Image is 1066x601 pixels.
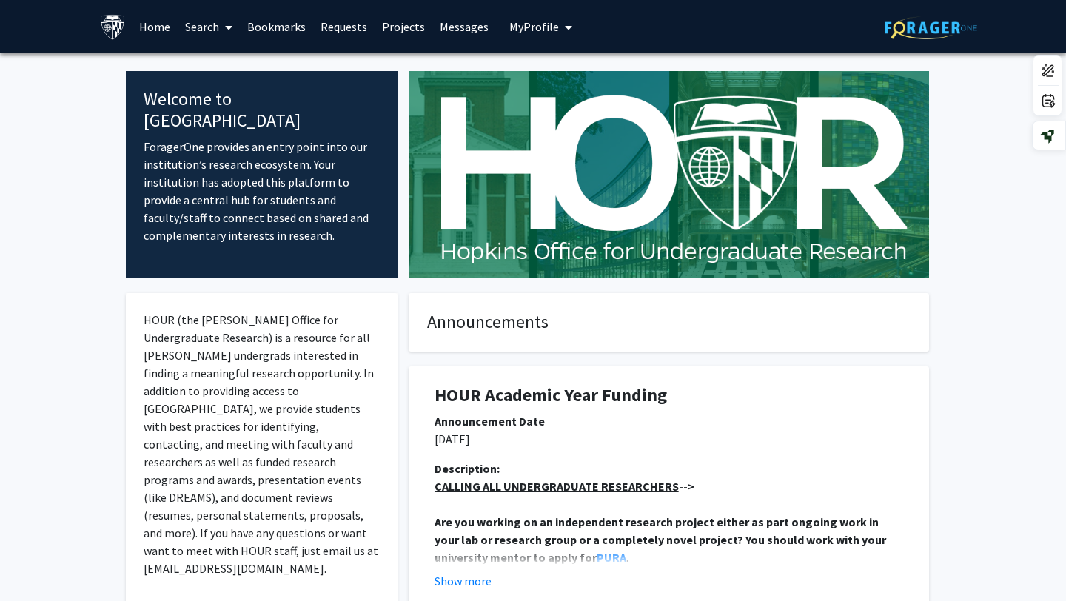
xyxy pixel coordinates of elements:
[178,1,240,53] a: Search
[432,1,496,53] a: Messages
[435,479,679,494] u: CALLING ALL UNDERGRADUATE RESEARCHERS
[435,460,903,477] div: Description:
[435,430,903,448] p: [DATE]
[144,89,380,132] h4: Welcome to [GEOGRAPHIC_DATA]
[597,550,626,565] a: PURA
[409,71,929,278] img: Cover Image
[240,1,313,53] a: Bookmarks
[435,479,694,494] strong: -->
[100,14,126,40] img: Johns Hopkins University Logo
[435,412,903,430] div: Announcement Date
[313,1,375,53] a: Requests
[11,534,63,590] iframe: Chat
[435,572,492,590] button: Show more
[435,514,888,565] strong: Are you working on an independent research project either as part ongoing work in your lab or res...
[144,138,380,244] p: ForagerOne provides an entry point into our institution’s research ecosystem. Your institution ha...
[375,1,432,53] a: Projects
[144,311,380,577] p: HOUR (the [PERSON_NAME] Office for Undergraduate Research) is a resource for all [PERSON_NAME] un...
[435,513,903,566] p: .
[509,19,559,34] span: My Profile
[435,385,903,406] h1: HOUR Academic Year Funding
[427,312,911,333] h4: Announcements
[885,16,977,39] img: ForagerOne Logo
[132,1,178,53] a: Home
